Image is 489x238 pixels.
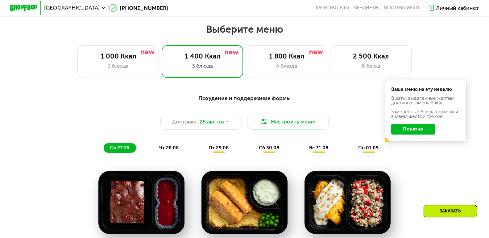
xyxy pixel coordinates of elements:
div: Похудение и поддержание формы [44,94,445,103]
span: ср 27.08 [110,145,129,151]
div: 2 500 Ккал [337,52,404,60]
div: 1 400 Ккал [169,52,236,60]
span: чт 28.08 [159,145,179,151]
span: [GEOGRAPHIC_DATA] [44,5,100,11]
a: [PHONE_NUMBER] [109,4,168,12]
div: В даты, выделенные желтым, доступна замена блюд. [391,96,461,106]
div: 4 блюда [253,62,320,70]
div: Заменённые блюда пометили в меню жёлтой точкой. [391,110,461,119]
div: 3 блюда [169,62,236,70]
span: 25 авг, пн [200,118,224,126]
a: Качество еды [316,5,349,11]
div: поставщикам [384,5,419,11]
div: Заказать [424,205,477,217]
span: Доставка: [172,118,198,126]
div: Личный кабинет [436,4,479,12]
h2: Выберите меню [22,23,467,35]
span: вс 31.08 [309,145,328,151]
span: сб 30.08 [259,145,279,151]
div: 3 блюда [85,62,152,70]
span: пт 29.08 [209,145,229,151]
div: 1 800 Ккал [253,52,320,60]
div: 6 блюд [337,62,404,70]
button: Понятно [391,124,435,135]
button: Настроить меню [247,114,329,130]
div: 1 000 Ккал [85,52,152,60]
a: Вендинги [354,5,378,11]
span: пн 01.09 [358,145,379,151]
div: Ваше меню на эту неделю [391,87,461,92]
